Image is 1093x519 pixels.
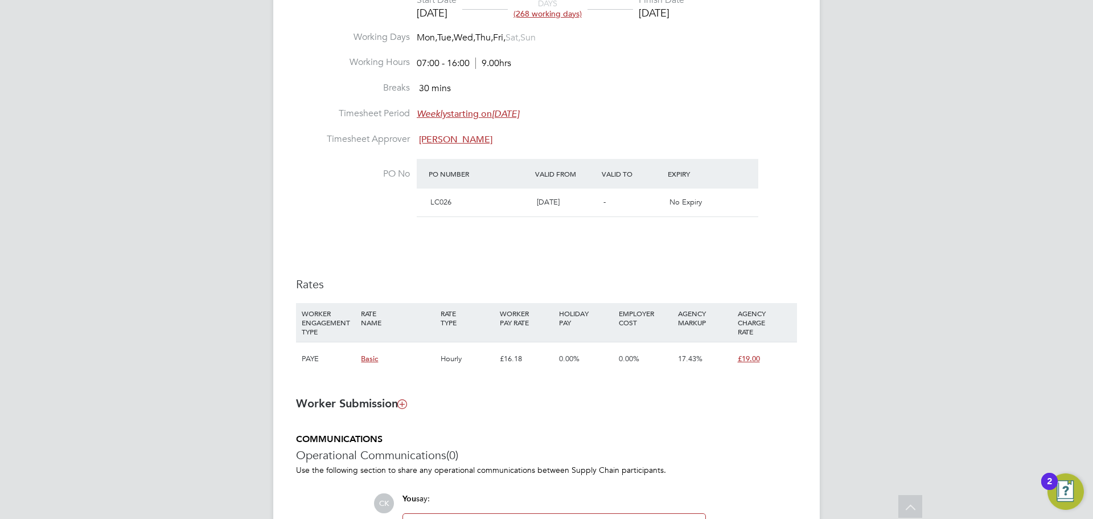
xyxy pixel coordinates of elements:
span: No Expiry [669,197,702,207]
span: Fri, [493,32,506,43]
span: Sun [520,32,536,43]
span: [PERSON_NAME] [419,134,492,145]
div: PAYE [299,342,358,375]
span: Basic [361,354,378,363]
span: starting on [417,108,519,120]
span: 17.43% [678,354,702,363]
div: 07:00 - 16:00 [417,58,511,70]
div: WORKER PAY RATE [497,303,556,333]
span: You [402,494,416,504]
span: 0.00% [619,354,639,363]
button: Open Resource Center, 2 new notifications [1047,473,1084,510]
h3: Operational Communications [296,448,797,463]
span: Wed, [454,32,475,43]
span: £19.00 [738,354,760,363]
label: Breaks [296,82,410,94]
span: Mon, [417,32,437,43]
div: RATE NAME [358,303,437,333]
span: - [603,197,606,207]
p: Use the following section to share any operational communications between Supply Chain participants. [296,465,797,475]
span: 0.00% [559,354,580,363]
div: Hourly [438,342,497,375]
label: Timesheet Approver [296,133,410,145]
em: [DATE] [492,108,519,120]
label: Working Days [296,31,410,43]
div: 2 [1047,481,1052,496]
em: Weekly [417,108,447,120]
b: Worker Submission [296,397,406,410]
div: PO Number [426,164,532,184]
span: Thu, [475,32,493,43]
h3: Rates [296,277,797,292]
div: HOLIDAY PAY [556,303,615,333]
label: Working Hours [296,56,410,68]
div: say: [402,493,706,513]
div: [DATE] [639,6,684,19]
div: £16.18 [497,342,556,375]
div: EMPLOYER COST [616,303,675,333]
span: 30 mins [419,83,451,94]
span: (0) [446,448,458,463]
label: PO No [296,168,410,180]
div: Valid To [599,164,665,184]
span: CK [374,493,394,513]
span: Tue, [437,32,454,43]
div: RATE TYPE [438,303,497,333]
span: 9.00hrs [475,58,511,69]
label: Timesheet Period [296,108,410,120]
span: [DATE] [537,197,560,207]
div: WORKER ENGAGEMENT TYPE [299,303,358,342]
div: Expiry [665,164,732,184]
span: (268 working days) [513,9,582,19]
div: AGENCY MARKUP [675,303,734,333]
h5: COMMUNICATIONS [296,434,797,446]
div: AGENCY CHARGE RATE [735,303,794,342]
span: LC026 [430,197,451,207]
span: Sat, [506,32,520,43]
div: [DATE] [417,6,457,19]
div: Valid From [532,164,599,184]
